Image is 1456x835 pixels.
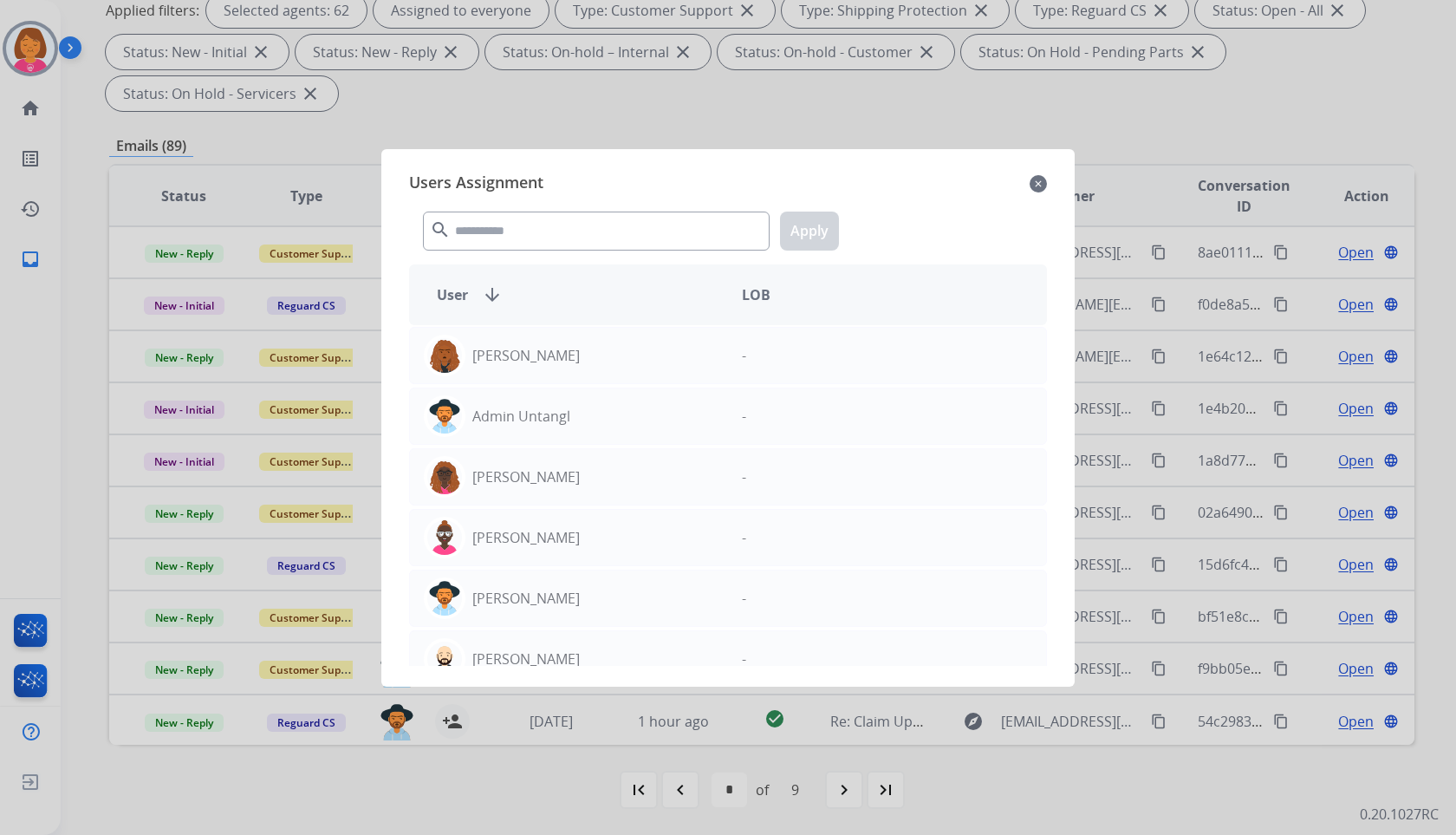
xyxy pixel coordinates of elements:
span: Users Assignment [409,170,543,198]
p: - [742,466,746,487]
span: LOB [742,284,770,305]
div: User [423,284,728,305]
p: - [742,406,746,427]
mat-icon: close [1030,173,1047,194]
p: - [742,345,746,366]
p: - [742,527,746,548]
p: [PERSON_NAME] [472,345,580,366]
mat-icon: search [430,219,451,240]
button: Apply [780,212,839,251]
p: [PERSON_NAME] [472,649,580,669]
p: Admin Untangl [472,406,570,427]
mat-icon: arrow_downward [482,284,503,305]
p: - [742,649,746,669]
p: [PERSON_NAME] [472,466,580,487]
p: [PERSON_NAME] [472,588,580,609]
p: [PERSON_NAME] [472,527,580,548]
p: - [742,588,746,609]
